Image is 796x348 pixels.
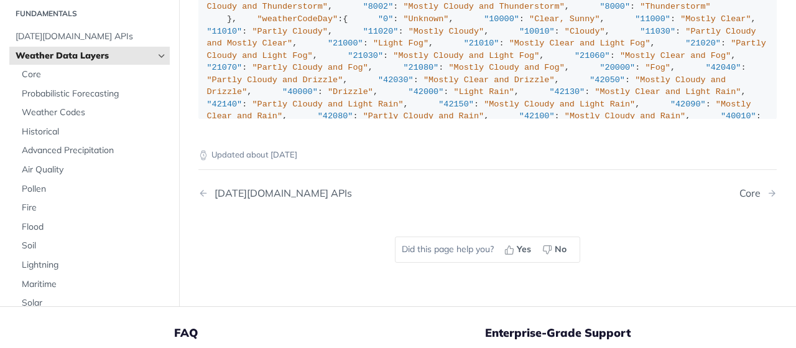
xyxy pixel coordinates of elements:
span: "10010" [519,27,555,36]
span: "8002" [363,2,394,11]
span: "Partly Cloudy and Rain" [363,111,484,121]
span: "Drizzle" [328,87,373,96]
span: "Partly Cloudy and Light Fog" [207,39,772,60]
span: "42140" [207,100,243,109]
span: "21020" [685,39,721,48]
span: "42080" [318,111,353,121]
span: "40000" [282,87,318,96]
h2: Fundamentals [9,8,170,19]
span: Maritime [22,278,167,290]
div: Core [739,187,767,199]
span: "Mostly Cloudy" [409,27,484,36]
span: "10000" [484,14,519,24]
div: Did this page help you? [395,237,580,263]
span: "20000" [600,63,636,72]
h5: FAQ [174,326,485,341]
span: "21080" [404,63,439,72]
span: "21000" [328,39,363,48]
span: "Cloudy" [565,27,605,36]
a: Flood [16,218,170,237]
h5: Enterprise-Grade Support [485,326,765,341]
a: Solar [16,294,170,313]
a: Soil [16,237,170,255]
a: Core [16,65,170,84]
a: Maritime [16,275,170,293]
span: "Partly Cloudy and Light Rain" [252,100,403,109]
span: "42090" [670,100,706,109]
span: "Thunderstorm" [640,2,710,11]
span: "21030" [348,51,383,60]
span: "Mostly Clear and Drizzle" [423,75,555,85]
span: "Mostly Cloudy and Rain" [565,111,685,121]
span: "Light Rain" [454,87,514,96]
span: Pollen [22,182,167,195]
span: "8000" [599,2,630,11]
span: Soil [22,240,167,252]
span: "Clear, Sunny" [529,14,599,24]
span: "Unknown" [403,14,448,24]
span: Air Quality [22,164,167,176]
span: "Mostly Clear and Light Fog" [509,39,650,48]
span: Weather Data Layers [16,49,154,62]
span: "Partly Cloudy" [252,27,328,36]
span: Historical [22,126,167,138]
span: Solar [22,297,167,309]
a: Weather Data LayersHide subpages for Weather Data Layers [9,46,170,65]
span: "Fog" [645,63,670,72]
span: "Mostly Clear and Light Rain" [595,87,741,96]
span: "0" [378,14,393,24]
a: Previous Page: Tomorrow.io APIs [198,187,447,199]
span: "11000" [635,14,670,24]
span: "weatherCodeDay" [257,14,338,24]
a: Weather Codes [16,103,170,122]
span: "21010" [464,39,499,48]
span: "21060" [575,51,610,60]
span: "11030" [640,27,675,36]
span: Probabilistic Forecasting [22,87,167,100]
span: "Mostly Clear" [680,14,751,24]
span: "Mostly Cloudy and Light Rain" [484,100,635,109]
button: Yes [500,240,538,259]
span: "Mostly Cloudy and Thunderstorm" [403,2,564,11]
button: Hide subpages for Weather Data Layers [157,50,167,60]
span: Weather Codes [22,106,167,119]
div: [DATE][DOMAIN_NAME] APIs [208,187,352,199]
span: Core [22,68,167,81]
span: "11020" [363,27,399,36]
span: No [555,243,567,256]
a: Lightning [16,256,170,275]
span: "42130" [549,87,585,96]
span: "42150" [438,100,474,109]
span: "42030" [378,75,414,85]
p: Updated about [DATE] [198,149,777,161]
a: Air Quality [16,161,170,179]
a: [DATE][DOMAIN_NAME] APIs [9,27,170,46]
span: "Mostly Cloudy and Light Fog" [393,51,539,60]
span: "42040" [706,63,741,72]
button: No [538,240,573,259]
span: Yes [517,243,531,256]
span: "Mostly Clear and Fog" [620,51,731,60]
span: "Mostly Cloudy and Fog" [448,63,564,72]
nav: Pagination Controls [198,175,777,212]
span: "40010" [721,111,756,121]
span: "42100" [519,111,555,121]
a: Next Page: Core [739,187,777,199]
span: "Partly Cloudy and Drizzle" [207,75,343,85]
span: "Light Fog" [373,39,428,48]
span: [DATE][DOMAIN_NAME] APIs [16,31,167,43]
span: Flood [22,221,167,233]
a: Probabilistic Forecasting [16,84,170,103]
span: Fire [22,202,167,214]
span: "Partly Cloudy and Fog" [252,63,368,72]
span: "42050" [590,75,625,85]
span: Advanced Precipitation [22,144,167,157]
span: "42000" [409,87,444,96]
span: "11010" [207,27,243,36]
span: Lightning [22,259,167,271]
a: Fire [16,199,170,217]
a: Historical [16,123,170,141]
span: "21070" [207,63,243,72]
a: Advanced Precipitation [16,141,170,160]
a: Pollen [16,179,170,198]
